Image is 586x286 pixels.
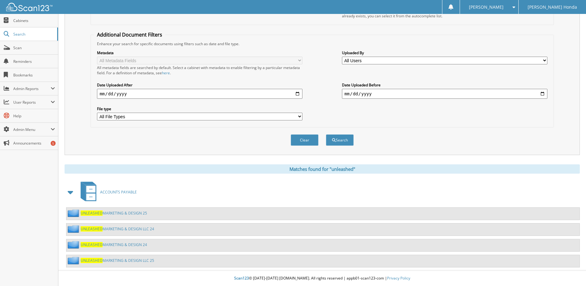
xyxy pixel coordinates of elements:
[97,65,302,76] div: All metadata fields are searched by default. Select a cabinet with metadata to enable filtering b...
[94,41,550,46] div: Enhance your search for specific documents using filters such as date and file type.
[13,18,55,23] span: Cabinets
[342,50,547,55] label: Uploaded By
[81,226,103,232] span: UNLEASHED
[13,45,55,50] span: Scan
[469,5,504,9] span: [PERSON_NAME]
[234,275,249,281] span: Scan123
[387,275,410,281] a: Privacy Policy
[528,5,577,9] span: [PERSON_NAME] Honda
[81,210,103,216] span: UNLEASHED
[81,258,103,263] span: UNLEASHED
[77,180,137,204] a: ACCOUNTS PAYABLE
[13,32,54,37] span: Search
[68,257,81,264] img: folder2.png
[13,113,55,119] span: Help
[342,82,547,88] label: Date Uploaded Before
[162,70,170,76] a: here
[68,225,81,233] img: folder2.png
[97,106,302,111] label: File type
[6,3,53,11] img: scan123-logo-white.svg
[13,100,51,105] span: User Reports
[68,241,81,249] img: folder2.png
[58,271,586,286] div: © [DATE]-[DATE] [DOMAIN_NAME]. All rights reserved | appb01-scan123-com |
[68,209,81,217] img: folder2.png
[94,31,165,38] legend: Additional Document Filters
[81,258,154,263] a: UNLEASHEDMARKETING & DESIGN LLC 25
[97,82,302,88] label: Date Uploaded After
[81,242,103,247] span: UNLEASHED
[13,86,51,91] span: Admin Reports
[51,141,56,146] div: 5
[65,164,580,174] div: Matches found for "unleashed"
[81,226,154,232] a: UNLEASHEDMARKETING & DESIGN LLC 24
[342,89,547,99] input: end
[13,127,51,132] span: Admin Menu
[97,89,302,99] input: start
[13,72,55,78] span: Bookmarks
[81,242,147,247] a: UNLEASHEDMARKETING & DESIGN 24
[13,59,55,64] span: Reminders
[326,134,354,146] button: Search
[97,50,302,55] label: Metadata
[81,210,147,216] a: UNLEASHEDMARKETING & DESIGN 25
[13,141,55,146] span: Announcements
[100,189,137,195] span: ACCOUNTS PAYABLE
[291,134,318,146] button: Clear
